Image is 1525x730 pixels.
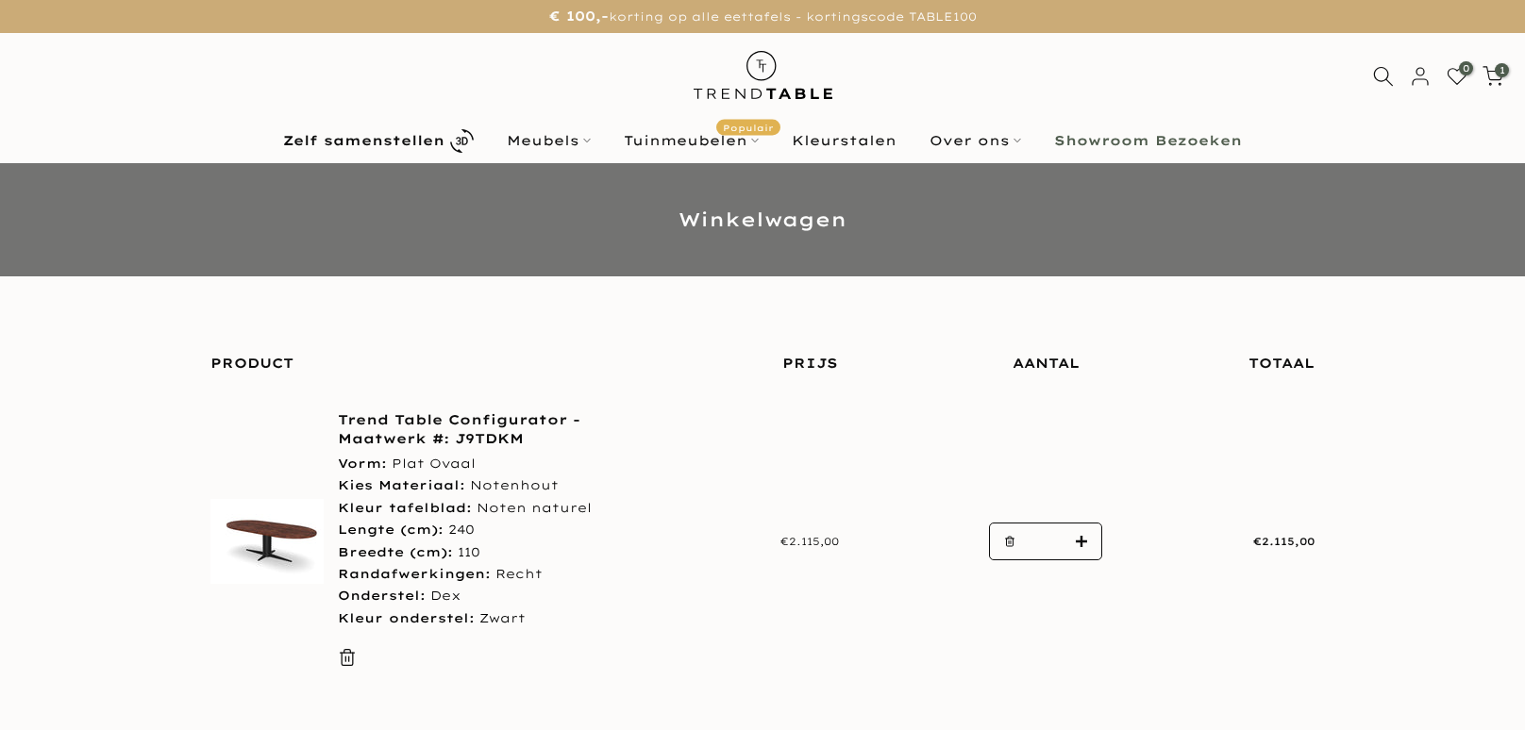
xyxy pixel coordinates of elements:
[479,610,526,625] span: Zwart
[210,210,1315,229] h1: Winkelwagen
[338,477,465,492] strong: Kies Materiaal:
[951,352,1140,375] div: Aantal
[668,352,951,375] div: Prijs
[338,500,472,515] strong: Kleur tafelblad:
[1447,66,1467,87] a: 0
[549,8,609,25] strong: € 100,-
[338,610,475,625] strong: Kleur onderstel:
[338,456,387,471] strong: Vorm:
[477,500,592,515] span: Noten naturel
[1483,66,1503,87] a: 1
[338,566,491,581] strong: Randafwerkingen:
[1459,61,1473,75] span: 0
[458,544,480,559] span: 110
[491,129,608,152] a: Meubels
[776,129,913,152] a: Kleurstalen
[1495,63,1509,77] span: 1
[1140,352,1329,375] div: Totaal
[24,5,1501,28] p: korting op alle eettafels - kortingscode TABLE100
[338,522,444,537] strong: Lengte (cm):
[338,410,654,448] a: Trend Table Configurator - Maatwerk #: J9TDKM
[1038,129,1259,152] a: Showroom Bezoeken
[1054,134,1242,147] b: Showroom Bezoeken
[196,352,668,375] div: Product
[448,522,475,537] span: 240
[2,634,96,728] iframe: toggle-frame
[1253,535,1315,548] span: €2.115,00
[682,533,937,552] div: €2.115,00
[470,477,559,492] span: Notenhout
[716,120,780,136] span: Populair
[338,544,453,559] strong: Breedte (cm):
[608,129,776,152] a: TuinmeubelenPopulair
[283,134,444,147] b: Zelf samenstellen
[430,588,461,603] span: Dex
[267,124,491,158] a: Zelf samenstellen
[495,566,543,581] span: Recht
[392,456,476,471] span: Plat Ovaal
[680,33,846,117] img: trend-table
[913,129,1038,152] a: Over ons
[338,588,426,603] strong: Onderstel:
